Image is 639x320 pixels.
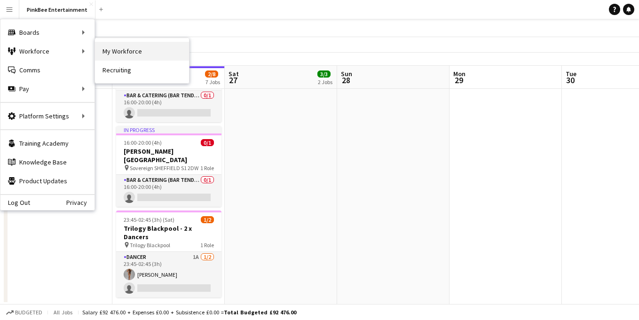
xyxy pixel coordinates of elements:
app-job-card: 23:45-02:45 (3h) (Sat)1/2Trilogy Blackpool - 2 x Dancers Trilogy Blackpool1 RoleDancer1A1/223:45-... [116,211,221,297]
span: Total Budgeted £92 476.00 [224,309,296,316]
h3: [PERSON_NAME][GEOGRAPHIC_DATA] [116,147,221,164]
app-job-card: In progress16:00-20:00 (4h)0/1[PERSON_NAME][GEOGRAPHIC_DATA] Sovereign SHEFFIELD S1 2DW1 RoleBar ... [116,126,221,207]
span: 27 [227,75,239,86]
span: 1/2 [201,216,214,223]
a: Training Academy [0,134,95,153]
span: 0/1 [201,139,214,146]
span: All jobs [52,309,74,316]
span: Tue [566,70,576,78]
div: 2 Jobs [318,78,332,86]
span: Sun [341,70,352,78]
span: 1 Role [200,242,214,249]
a: Recruiting [95,61,189,79]
span: 1 Role [200,164,214,172]
span: 23:45-02:45 (3h) (Sat) [124,216,174,223]
span: Trilogy Blackpool [130,242,170,249]
app-card-role: Dancer1A1/223:45-02:45 (3h)[PERSON_NAME] [116,252,221,297]
span: Budgeted [15,309,42,316]
div: Pay [0,79,95,98]
span: 2/8 [205,70,218,78]
span: 3/3 [317,70,331,78]
a: Product Updates [0,172,95,190]
span: Sat [229,70,239,78]
app-card-role: Bar & Catering (Bar Tender)0/116:00-20:00 (4h) [116,175,221,207]
div: 7 Jobs [205,78,220,86]
div: Boards [0,23,95,42]
span: 29 [452,75,465,86]
a: Comms [0,61,95,79]
div: In progress [116,126,221,133]
span: Mon [453,70,465,78]
div: Workforce [0,42,95,61]
button: Budgeted [5,307,44,318]
div: Salary £92 476.00 + Expenses £0.00 + Subsistence £0.00 = [82,309,296,316]
button: PinkBee Entertainment [19,0,95,19]
a: My Workforce [95,42,189,61]
span: Sovereign SHEFFIELD S1 2DW [130,164,198,172]
a: Privacy [66,199,95,206]
app-card-role: Bar & Catering (Bar Tender)0/116:00-20:00 (4h) [116,90,221,122]
h3: Trilogy Blackpool - 2 x Dancers [116,224,221,241]
a: Knowledge Base [0,153,95,172]
span: 28 [339,75,352,86]
span: 30 [564,75,576,86]
span: 16:00-20:00 (4h) [124,139,162,146]
div: Platform Settings [0,107,95,125]
a: Log Out [0,199,30,206]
